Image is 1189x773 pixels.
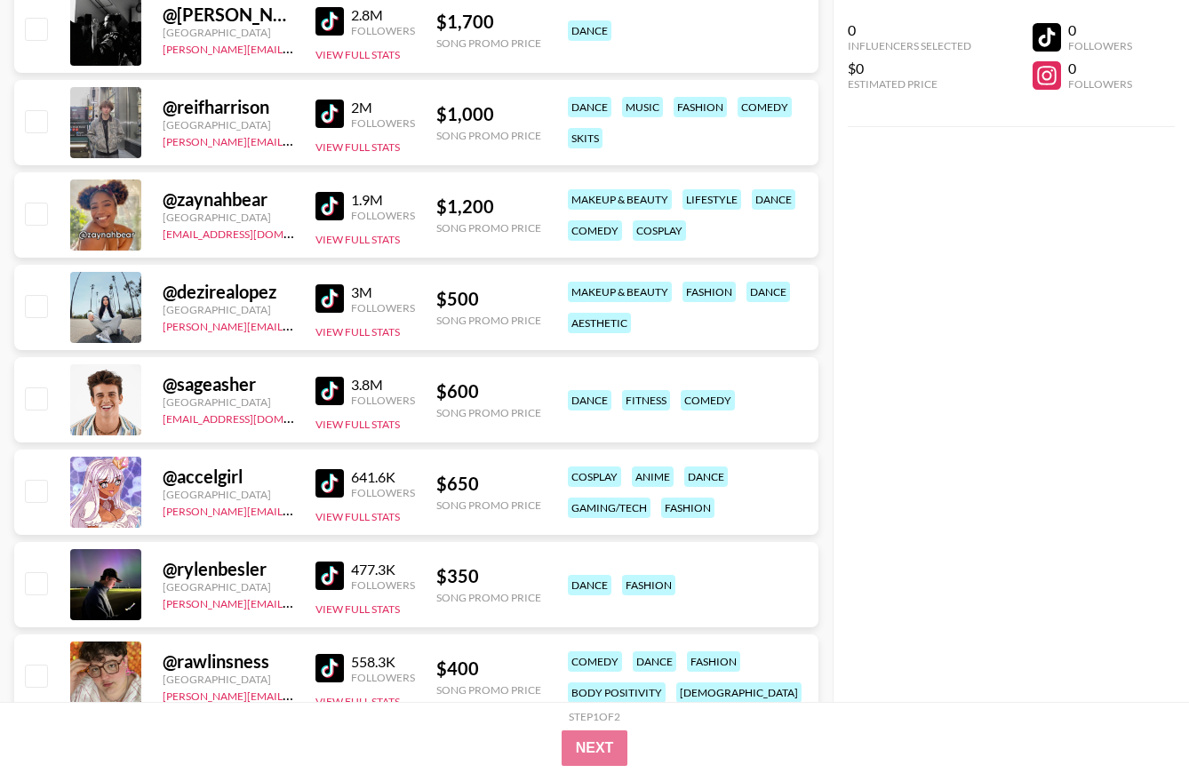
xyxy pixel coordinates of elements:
div: Followers [351,301,415,315]
button: View Full Stats [315,325,400,339]
div: Followers [351,209,415,222]
div: Song Promo Price [436,36,541,50]
button: View Full Stats [315,48,400,61]
div: @ rawlinsness [163,650,294,673]
img: TikTok [315,192,344,220]
div: Song Promo Price [436,683,541,697]
div: music [622,97,663,117]
div: Followers [351,486,415,499]
div: cosplay [633,220,686,241]
img: TikTok [315,7,344,36]
div: @ [PERSON_NAME].posner [163,4,294,26]
div: 3M [351,283,415,301]
div: Song Promo Price [436,498,541,512]
div: Song Promo Price [436,221,541,235]
img: TikTok [315,654,344,682]
div: $ 400 [436,657,541,680]
a: [PERSON_NAME][EMAIL_ADDRESS][DOMAIN_NAME] [163,131,426,148]
div: 558.3K [351,653,415,671]
div: Song Promo Price [436,406,541,419]
div: Step 1 of 2 [569,710,620,723]
a: [EMAIL_ADDRESS][DOMAIN_NAME] [163,224,341,241]
div: Followers [351,24,415,37]
div: gaming/tech [568,498,650,518]
div: cosplay [568,466,621,487]
div: Followers [351,671,415,684]
button: View Full Stats [315,510,400,523]
div: dance [568,390,611,410]
button: View Full Stats [315,140,400,154]
div: dance [684,466,728,487]
button: View Full Stats [315,602,400,616]
img: TikTok [315,562,344,590]
button: Next [562,730,628,766]
div: [GEOGRAPHIC_DATA] [163,488,294,501]
div: lifestyle [682,189,741,210]
div: dance [746,282,790,302]
div: dance [568,20,611,41]
div: fashion [674,97,727,117]
div: Followers [1068,39,1132,52]
div: 2.8M [351,6,415,24]
img: TikTok [315,377,344,405]
div: Song Promo Price [436,129,541,142]
div: aesthetic [568,313,631,333]
div: fitness [622,390,670,410]
div: $ 650 [436,473,541,495]
button: View Full Stats [315,233,400,246]
div: anime [632,466,674,487]
a: [PERSON_NAME][EMAIL_ADDRESS][DOMAIN_NAME] [163,316,426,333]
div: [GEOGRAPHIC_DATA] [163,303,294,316]
div: dance [752,189,795,210]
div: makeup & beauty [568,282,672,302]
button: View Full Stats [315,695,400,708]
div: Followers [351,116,415,130]
div: Influencers Selected [848,39,971,52]
div: skits [568,128,602,148]
div: $ 1,200 [436,195,541,218]
div: [GEOGRAPHIC_DATA] [163,211,294,224]
div: body positivity [568,682,666,703]
div: [GEOGRAPHIC_DATA] [163,673,294,686]
div: [GEOGRAPHIC_DATA] [163,118,294,131]
div: Followers [351,394,415,407]
a: [EMAIL_ADDRESS][DOMAIN_NAME] [163,409,341,426]
div: makeup & beauty [568,189,672,210]
div: 641.6K [351,468,415,486]
div: dance [633,651,676,672]
div: $ 1,700 [436,11,541,33]
div: Song Promo Price [436,314,541,327]
div: $ 500 [436,288,541,310]
div: @ reifharrison [163,96,294,118]
div: comedy [738,97,792,117]
div: 0 [1068,60,1132,77]
div: @ sageasher [163,373,294,395]
div: 2M [351,99,415,116]
div: @ zaynahbear [163,188,294,211]
div: @ rylenbesler [163,558,294,580]
div: 0 [1068,21,1132,39]
a: [PERSON_NAME][EMAIL_ADDRESS][PERSON_NAME][DOMAIN_NAME] [163,501,510,518]
div: fashion [661,498,714,518]
div: fashion [622,575,675,595]
div: @ dezirealopez [163,281,294,303]
div: fashion [682,282,736,302]
div: $ 1,000 [436,103,541,125]
div: dance [568,97,611,117]
div: $ 600 [436,380,541,402]
div: fashion [687,651,740,672]
div: Followers [1068,77,1132,91]
div: Estimated Price [848,77,971,91]
div: dance [568,575,611,595]
div: comedy [681,390,735,410]
div: @ accelgirl [163,466,294,488]
div: Followers [351,578,415,592]
div: comedy [568,220,622,241]
div: [GEOGRAPHIC_DATA] [163,26,294,39]
a: [PERSON_NAME][EMAIL_ADDRESS][DOMAIN_NAME] [163,686,426,703]
div: Song Promo Price [436,591,541,604]
div: $ 350 [436,565,541,587]
a: [PERSON_NAME][EMAIL_ADDRESS][DOMAIN_NAME] [163,594,426,610]
div: 477.3K [351,561,415,578]
div: [GEOGRAPHIC_DATA] [163,395,294,409]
